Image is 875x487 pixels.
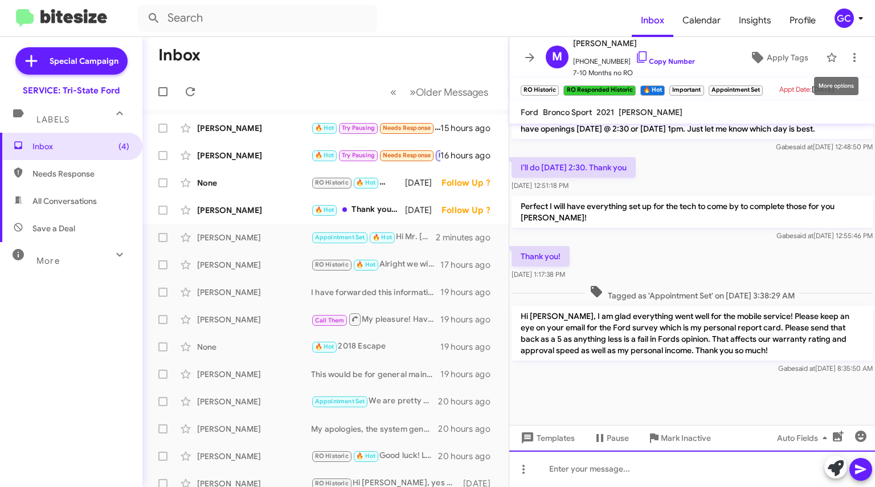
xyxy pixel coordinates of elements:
[373,234,392,241] span: 🔥 Hot
[383,80,403,104] button: Previous
[521,107,538,117] span: Ford
[315,152,334,159] span: 🔥 Hot
[23,85,120,96] div: SERVICE: Tri-State Ford
[32,168,129,179] span: Needs Response
[778,364,873,373] span: Gabe [DATE] 8:35:50 AM
[315,343,334,350] span: 🔥 Hot
[384,80,495,104] nav: Page navigation example
[512,306,873,361] p: Hi [PERSON_NAME], I am glad everything went well for the mobile service! Please keep an eye on yo...
[158,46,201,64] h1: Inbox
[709,85,763,96] small: Appointment Set
[552,48,562,66] span: M
[440,122,500,134] div: 15 hours ago
[585,285,799,301] span: Tagged as 'Appointment Set' on [DATE] 3:38:29 AM
[573,67,695,79] span: 7-10 Months no RO
[197,232,311,243] div: [PERSON_NAME]
[640,85,665,96] small: 🔥 Hot
[776,231,873,240] span: Gabe [DATE] 12:55:46 PM
[311,121,440,134] div: Look under [PERSON_NAME]
[543,107,592,117] span: Bronco Sport
[440,287,500,298] div: 19 hours ago
[512,196,873,228] p: Perfect I will have everything set up for the tech to come by to complete those for you [PERSON_N...
[311,449,438,463] div: Good luck! Let us know if we can assist in any way
[635,57,695,66] a: Copy Number
[15,47,128,75] a: Special Campaign
[311,287,440,298] div: I have forwarded this information over so we can update his information
[440,150,500,161] div: 16 hours ago
[440,369,500,380] div: 19 hours ago
[776,142,873,151] span: Gabe [DATE] 12:48:50 PM
[315,124,334,132] span: 🔥 Hot
[661,428,711,448] span: Mark Inactive
[118,141,129,152] span: (4)
[440,341,500,353] div: 19 hours ago
[197,396,311,407] div: [PERSON_NAME]
[342,124,375,132] span: Try Pausing
[311,149,440,162] div: Okay. I'm going to just buy tires thru you. They're the same price i found them for! I'll do tire...
[673,4,730,37] a: Calendar
[596,107,614,117] span: 2021
[730,4,780,37] span: Insights
[767,47,808,68] span: Apply Tags
[36,256,60,266] span: More
[342,152,375,159] span: Try Pausing
[405,177,441,189] div: [DATE]
[311,340,440,353] div: 2018 Escape
[390,85,396,99] span: «
[825,9,862,28] button: GC
[311,312,440,326] div: My pleasure! Have a great day
[512,246,570,267] p: Thank you!
[32,223,75,234] span: Save a Deal
[619,107,682,117] span: [PERSON_NAME]
[584,428,638,448] button: Pause
[311,176,405,189] div: Thank u
[197,122,311,134] div: [PERSON_NAME]
[509,428,584,448] button: Templates
[638,428,720,448] button: Mark Inactive
[669,85,704,96] small: Important
[315,206,334,214] span: 🔥 Hot
[315,261,349,268] span: RO Historic
[814,77,858,95] div: More options
[794,231,813,240] span: said at
[777,428,832,448] span: Auto Fields
[795,364,815,373] span: said at
[315,452,349,460] span: RO Historic
[512,270,565,279] span: [DATE] 1:17:38 PM
[410,85,416,99] span: »
[311,423,438,435] div: My apologies, the system generates messages every 5-6 months. Please disregard
[315,480,349,487] span: RO Historic
[311,203,405,216] div: Thank you [PERSON_NAME], just keep us in mind for the future. We also have pick-up and delivery s...
[607,428,629,448] span: Pause
[780,4,825,37] a: Profile
[311,258,440,271] div: Alright we will see you [DATE]!
[311,231,436,244] div: Hi Mr. [PERSON_NAME], no problem I understand life gets in the way of plans sometimes. I have a f...
[512,181,569,190] span: [DATE] 12:51:18 PM
[438,451,500,462] div: 20 hours ago
[793,142,813,151] span: said at
[518,428,575,448] span: Templates
[768,428,841,448] button: Auto Fields
[197,177,311,189] div: None
[779,85,812,93] span: Appt Date:
[438,396,500,407] div: 20 hours ago
[403,80,495,104] button: Next
[311,395,438,408] div: We are pretty open that day, would you prefer to wait or drop off?
[311,369,440,380] div: This would be for general maintenance, Oil change and multipoint inspection
[197,451,311,462] div: [PERSON_NAME]
[315,398,365,405] span: Appointment Set
[50,55,118,67] span: Special Campaign
[512,157,636,178] p: I’ll do [DATE] 2:30. Thank you
[440,259,500,271] div: 17 hours ago
[436,232,500,243] div: 2 minutes ago
[197,423,311,435] div: [PERSON_NAME]
[197,287,311,298] div: [PERSON_NAME]
[632,4,673,37] a: Inbox
[383,152,431,159] span: Needs Response
[356,452,375,460] span: 🔥 Hot
[416,86,488,99] span: Older Messages
[197,150,311,161] div: [PERSON_NAME]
